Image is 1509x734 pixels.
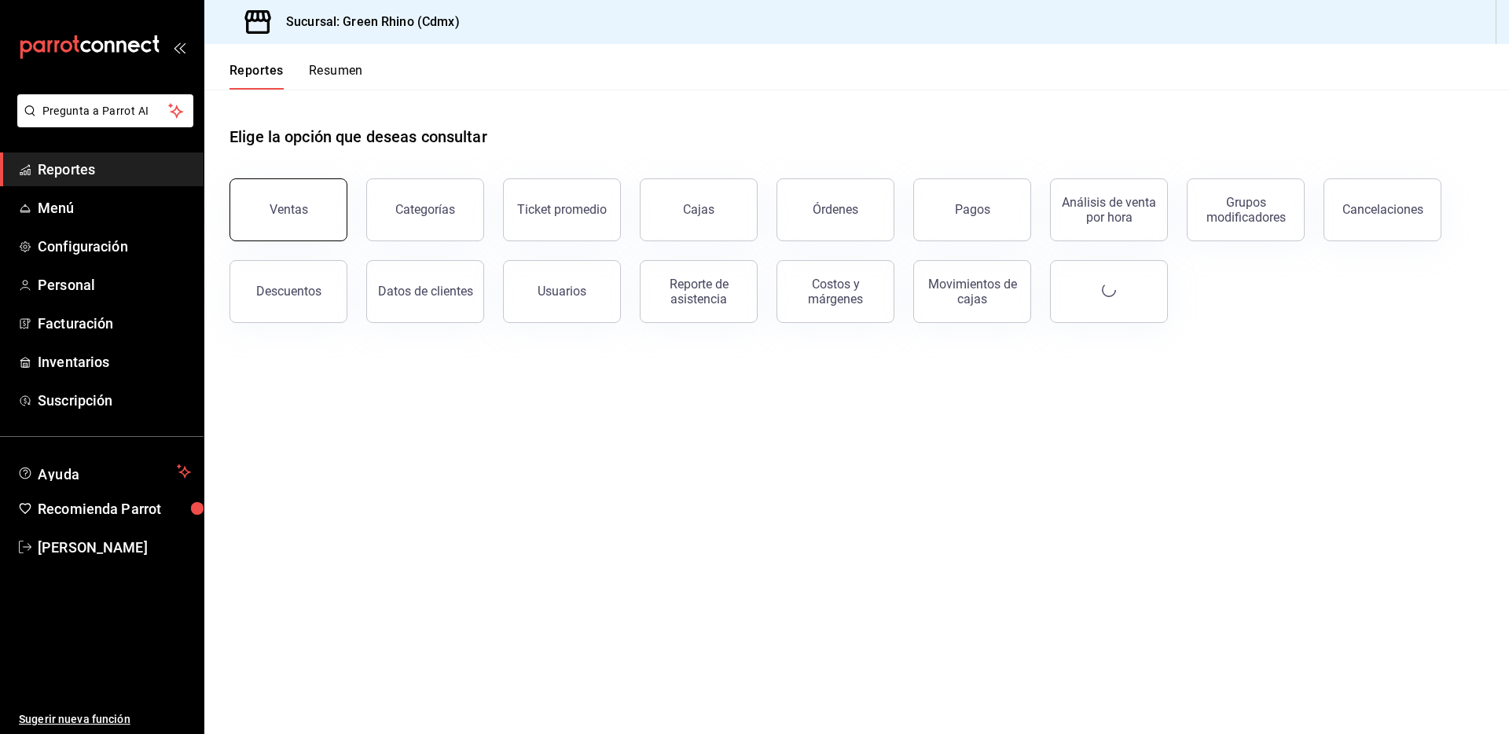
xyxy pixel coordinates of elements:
span: Sugerir nueva función [19,711,191,728]
div: Categorías [395,202,455,217]
button: Ticket promedio [503,178,621,241]
div: Descuentos [256,284,321,299]
button: Usuarios [503,260,621,323]
button: Ventas [229,178,347,241]
a: Pregunta a Parrot AI [11,114,193,130]
button: Órdenes [777,178,894,241]
button: Análisis de venta por hora [1050,178,1168,241]
div: Ticket promedio [517,202,607,217]
button: Datos de clientes [366,260,484,323]
span: Personal [38,274,191,295]
div: Análisis de venta por hora [1060,195,1158,225]
button: Movimientos de cajas [913,260,1031,323]
div: Movimientos de cajas [923,277,1021,306]
span: [PERSON_NAME] [38,537,191,558]
span: Inventarios [38,351,191,373]
div: Ventas [270,202,308,217]
div: Usuarios [538,284,586,299]
button: Reportes [229,63,284,90]
div: Reporte de asistencia [650,277,747,306]
button: open_drawer_menu [173,41,185,53]
div: Grupos modificadores [1197,195,1294,225]
button: Descuentos [229,260,347,323]
div: Datos de clientes [378,284,473,299]
div: Costos y márgenes [787,277,884,306]
span: Ayuda [38,462,171,481]
button: Pagos [913,178,1031,241]
span: Facturación [38,313,191,334]
span: Reportes [38,159,191,180]
button: Pregunta a Parrot AI [17,94,193,127]
button: Cajas [640,178,758,241]
span: Menú [38,197,191,218]
div: navigation tabs [229,63,363,90]
span: Recomienda Parrot [38,498,191,519]
button: Reporte de asistencia [640,260,758,323]
h1: Elige la opción que deseas consultar [229,125,487,149]
div: Órdenes [813,202,858,217]
span: Suscripción [38,390,191,411]
div: Cancelaciones [1342,202,1423,217]
div: Cajas [683,202,714,217]
button: Resumen [309,63,363,90]
span: Configuración [38,236,191,257]
button: Cancelaciones [1324,178,1441,241]
button: Grupos modificadores [1187,178,1305,241]
h3: Sucursal: Green Rhino (Cdmx) [274,13,460,31]
button: Costos y márgenes [777,260,894,323]
button: Categorías [366,178,484,241]
span: Pregunta a Parrot AI [42,103,169,119]
div: Pagos [955,202,990,217]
